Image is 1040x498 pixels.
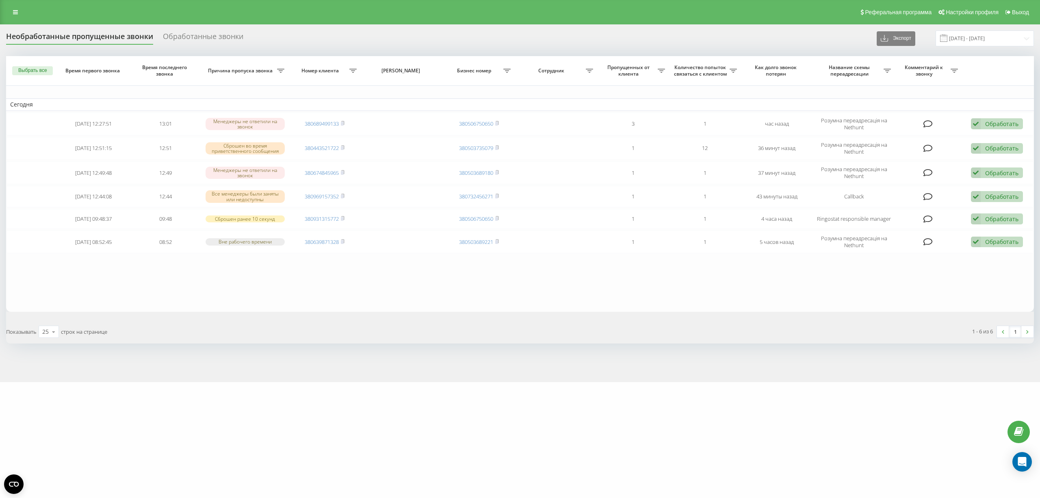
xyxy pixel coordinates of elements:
[459,238,493,246] a: 380503689221
[305,120,339,127] a: 380689499133
[813,209,895,229] td: Ringostat responsible manager
[597,209,669,229] td: 1
[673,64,730,77] span: Количество попыток связаться с клиентом
[817,64,884,77] span: Название схемы переадресации
[305,193,339,200] a: 380969157352
[130,231,201,253] td: 08:52
[130,137,201,160] td: 12:51
[813,231,895,253] td: Розумна переадресація на Nethunt
[6,32,153,45] div: Необработанные пропущенные звонки
[985,144,1018,152] div: Обработать
[741,209,813,229] td: 4 часа назад
[459,215,493,222] a: 380506750650
[1012,9,1029,15] span: Выход
[459,144,493,152] a: 380503735079
[741,137,813,160] td: 36 минут назад
[813,137,895,160] td: Розумна переадресація на Nethunt
[206,238,285,245] div: Вне рабочего времени
[130,186,201,207] td: 12:44
[368,67,435,74] span: [PERSON_NAME]
[12,66,53,75] button: Выбрать все
[669,231,741,253] td: 1
[1009,326,1021,337] a: 1
[669,113,741,135] td: 1
[58,209,130,229] td: [DATE] 09:48:37
[206,215,285,222] div: Сброшен ранее 10 секунд
[136,64,194,77] span: Время последнего звонка
[58,186,130,207] td: [DATE] 12:44:08
[65,67,122,74] span: Время первого звонка
[4,474,24,494] button: Open CMP widget
[597,186,669,207] td: 1
[877,31,915,46] button: Экспорт
[6,98,1034,111] td: Сегодня
[985,193,1018,200] div: Обработать
[985,238,1018,246] div: Обработать
[985,169,1018,177] div: Обработать
[748,64,806,77] span: Как долго звонок потерян
[669,209,741,229] td: 1
[305,169,339,176] a: 380674845965
[305,144,339,152] a: 380443521722
[601,64,658,77] span: Пропущенных от клиента
[130,161,201,184] td: 12:49
[206,167,285,179] div: Менеджеры не ответили на звонок
[741,231,813,253] td: 5 часов назад
[669,161,741,184] td: 1
[741,113,813,135] td: час назад
[597,161,669,184] td: 1
[597,113,669,135] td: 3
[206,118,285,130] div: Менеджеры не ответили на звонок
[459,169,493,176] a: 380503689180
[58,161,130,184] td: [DATE] 12:49:48
[206,142,285,154] div: Сброшен во время приветственного сообщения
[447,67,503,74] span: Бизнес номер
[163,32,243,45] div: Обработанные звонки
[305,238,339,246] a: 380639871328
[206,190,285,202] div: Все менеджеры были заняты или недоступны
[519,67,585,74] span: Сотрудник
[813,113,895,135] td: Розумна переадресація на Nethunt
[206,67,277,74] span: Причина пропуска звонка
[61,328,107,335] span: строк на странице
[58,137,130,160] td: [DATE] 12:51:15
[293,67,349,74] span: Номер клиента
[597,231,669,253] td: 1
[459,120,493,127] a: 380506750650
[865,9,932,15] span: Реферальная программа
[58,231,130,253] td: [DATE] 08:52:45
[130,209,201,229] td: 09:48
[597,137,669,160] td: 1
[972,327,993,335] div: 1 - 6 из 6
[6,328,37,335] span: Показывать
[985,215,1018,223] div: Обработать
[985,120,1018,128] div: Обработать
[669,137,741,160] td: 12
[813,186,895,207] td: Callback
[741,186,813,207] td: 43 минуты назад
[813,161,895,184] td: Розумна переадресація на Nethunt
[899,64,950,77] span: Комментарий к звонку
[669,186,741,207] td: 1
[741,161,813,184] td: 37 минут назад
[42,328,49,336] div: 25
[130,113,201,135] td: 13:01
[946,9,999,15] span: Настройки профиля
[305,215,339,222] a: 380931315772
[58,113,130,135] td: [DATE] 12:27:51
[1012,452,1032,472] div: Open Intercom Messenger
[459,193,493,200] a: 380732456271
